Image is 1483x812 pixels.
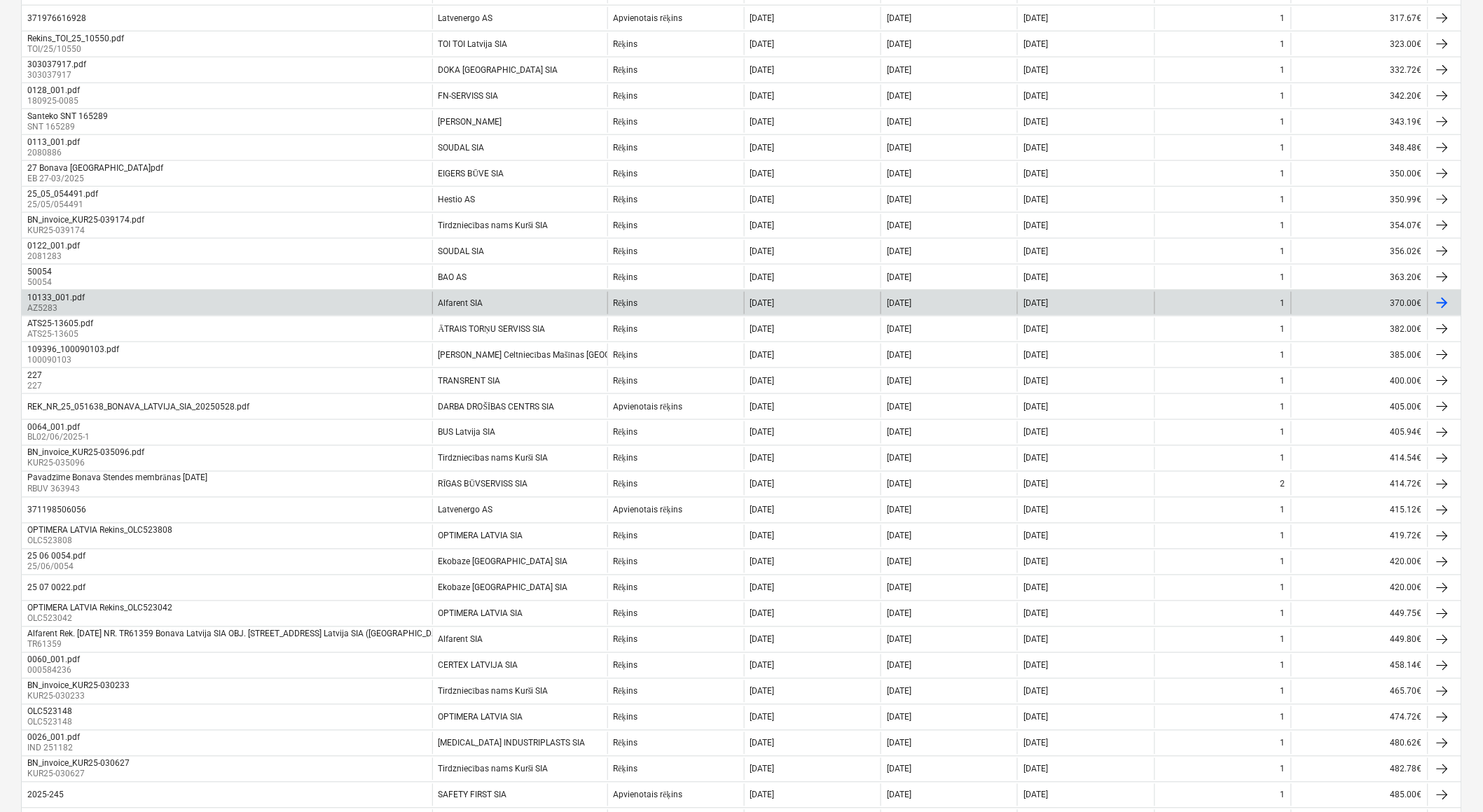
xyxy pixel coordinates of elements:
[439,713,523,722] div: OPTIMERA LATVIA SIA
[27,13,86,23] div: 371976616928
[1281,91,1285,101] div: 1
[27,293,85,302] div: 10133_001.pdf
[1291,603,1428,625] div: 449.75€
[750,687,775,696] div: [DATE]
[887,246,911,256] div: [DATE]
[27,665,83,677] p: 000584236
[1281,117,1285,127] div: 1
[27,354,122,366] p: 100090103
[614,713,637,723] div: Rēķins
[27,613,175,625] p: OLC523042
[1023,687,1048,696] div: [DATE]
[439,298,483,308] div: Alfarent SIA
[1023,298,1048,308] div: [DATE]
[1023,272,1048,282] div: [DATE]
[1291,654,1428,677] div: 458.14€
[1281,39,1285,49] div: 1
[1023,454,1048,463] div: [DATE]
[27,535,175,547] p: OLC523808
[614,324,637,335] div: Rēķins
[1281,350,1285,360] div: 1
[1291,292,1428,314] div: 370.00€
[27,199,101,211] p: 25/05/054491
[439,143,485,153] div: SOUDAL SIA
[27,655,80,665] div: 0060_001.pdf
[1291,370,1428,392] div: 400.00€
[439,220,549,231] div: Tirdzniecības nams Kurši SIA
[887,39,911,49] div: [DATE]
[750,246,775,256] div: [DATE]
[750,531,775,541] div: [DATE]
[439,376,501,386] div: TRANSRENT SIA
[27,448,144,458] div: BN_invoice_KUR25-035096.pdf
[614,479,637,490] div: Rēķins
[1281,661,1285,671] div: 1
[614,583,637,594] div: Rēķins
[439,65,558,75] div: DOKA [GEOGRAPHIC_DATA] SIA
[887,324,911,334] div: [DATE]
[27,526,172,535] div: OPTIMERA LATVIA Rekins_OLC523808
[1291,551,1428,573] div: 420.00€
[27,629,467,639] div: Alfarent Rek. [DATE] NR. TR61359 Bonava Latvija SIA OBJ. [STREET_ADDRESS] Latvija SIA ([GEOGRAPHI...
[1023,713,1048,722] div: [DATE]
[614,738,637,749] div: Rēķins
[27,370,42,380] div: 227
[1023,195,1048,204] div: [DATE]
[27,691,132,703] p: KUR25-030233
[1281,143,1285,153] div: 1
[27,69,89,81] p: 303037917
[1291,447,1428,470] div: 414.54€
[27,59,86,69] div: 303037917.pdf
[439,39,508,49] div: TOI TOI Latvija SIA
[27,137,80,147] div: 0113_001.pdf
[750,117,775,127] div: [DATE]
[1023,557,1048,567] div: [DATE]
[750,402,775,412] div: [DATE]
[1281,376,1285,386] div: 1
[1291,577,1428,599] div: 420.00€
[750,609,775,619] div: [DATE]
[1023,428,1048,437] div: [DATE]
[750,713,775,722] div: [DATE]
[614,635,637,645] div: Rēķins
[614,220,637,231] div: Rēķins
[1023,143,1048,153] div: [DATE]
[614,350,637,360] div: Rēķins
[614,764,637,775] div: Rēķins
[887,169,911,178] div: [DATE]
[1291,525,1428,547] div: 419.72€
[1291,33,1428,55] div: 323.00€
[887,609,911,619] div: [DATE]
[27,603,172,613] div: OPTIMERA LATVIA Rekins_OLC523042
[27,759,130,769] div: BN_invoice_KUR25-030627
[439,505,493,515] div: Latvenergo AS
[1291,629,1428,651] div: 449.80€
[887,272,911,282] div: [DATE]
[614,428,637,438] div: Rēķins
[1281,272,1285,282] div: 1
[1291,706,1428,729] div: 474.72€
[1281,583,1285,593] div: 1
[27,34,124,43] div: Rekins_TOI_25_10550.pdf
[1291,344,1428,366] div: 385.00€
[750,428,775,437] div: [DATE]
[1281,298,1285,308] div: 1
[27,639,469,651] p: TR61359
[887,117,911,127] div: [DATE]
[750,583,775,593] div: [DATE]
[439,790,507,800] div: SAFETY FIRST SIA
[750,764,775,774] div: [DATE]
[750,13,775,23] div: [DATE]
[887,764,911,774] div: [DATE]
[750,557,775,567] div: [DATE]
[439,246,485,256] div: SOUDAL SIA
[27,225,147,237] p: KUR25-039174
[1023,350,1048,360] div: [DATE]
[1023,91,1048,101] div: [DATE]
[614,505,682,516] div: Apvienotais rēķins
[439,117,502,127] div: [PERSON_NAME]
[887,65,911,75] div: [DATE]
[750,298,775,308] div: [DATE]
[1023,13,1048,23] div: [DATE]
[887,350,911,360] div: [DATE]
